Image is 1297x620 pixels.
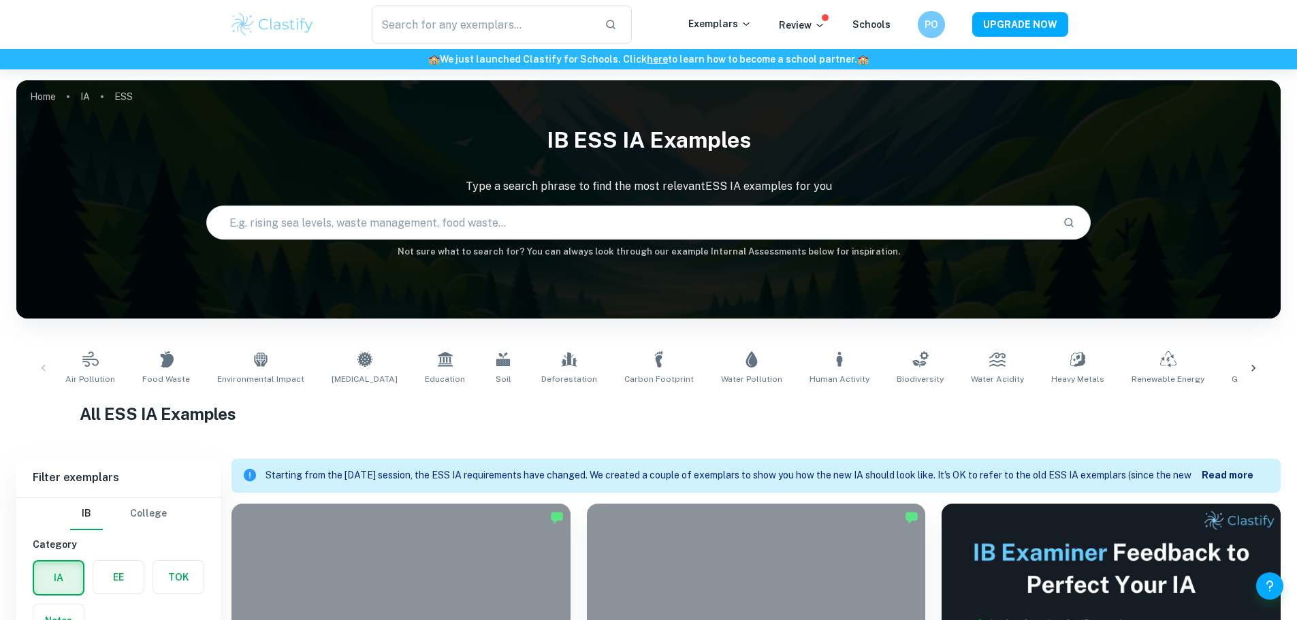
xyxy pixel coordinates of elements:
[971,373,1024,385] span: Water Acidity
[16,118,1281,162] h1: IB ESS IA examples
[1256,572,1283,600] button: Help and Feedback
[207,203,1053,242] input: E.g. rising sea levels, waste management, food waste...
[905,510,918,524] img: Marked
[972,12,1068,37] button: UPGRADE NOW
[153,561,204,593] button: TOK
[16,245,1281,259] h6: Not sure what to search for? You can always look through our example Internal Assessments below f...
[1132,373,1204,385] span: Renewable Energy
[425,373,465,385] span: Education
[70,497,103,530] button: IB
[721,373,782,385] span: Water Pollution
[1232,373,1291,385] span: Gender Impact
[33,537,204,552] h6: Category
[34,561,83,594] button: IA
[65,373,115,385] span: Air Pollution
[918,11,945,38] button: PO
[80,402,1217,426] h1: All ESS IA Examples
[496,373,511,385] span: Soil
[114,89,133,104] p: ESS
[1202,470,1253,480] b: Read more
[93,561,144,593] button: EE
[852,19,891,30] a: Schools
[779,18,825,33] p: Review
[332,373,398,385] span: [MEDICAL_DATA]
[130,497,167,530] button: College
[266,468,1202,483] p: Starting from the [DATE] session, the ESS IA requirements have changed. We created a couple of ex...
[80,87,90,106] a: IA
[647,54,668,65] a: here
[897,373,944,385] span: Biodiversity
[810,373,869,385] span: Human Activity
[1051,373,1104,385] span: Heavy Metals
[923,17,939,32] h6: PO
[142,373,190,385] span: Food Waste
[541,373,597,385] span: Deforestation
[1057,211,1080,234] button: Search
[624,373,694,385] span: Carbon Footprint
[372,5,594,44] input: Search for any exemplars...
[30,87,56,106] a: Home
[70,497,167,530] div: Filter type choice
[550,510,564,524] img: Marked
[16,178,1281,195] p: Type a search phrase to find the most relevant ESS IA examples for you
[3,52,1294,67] h6: We just launched Clastify for Schools. Click to learn how to become a school partner.
[688,16,752,31] p: Exemplars
[857,54,869,65] span: 🏫
[217,373,304,385] span: Environmental Impact
[229,11,316,38] img: Clastify logo
[428,54,440,65] span: 🏫
[16,459,221,497] h6: Filter exemplars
